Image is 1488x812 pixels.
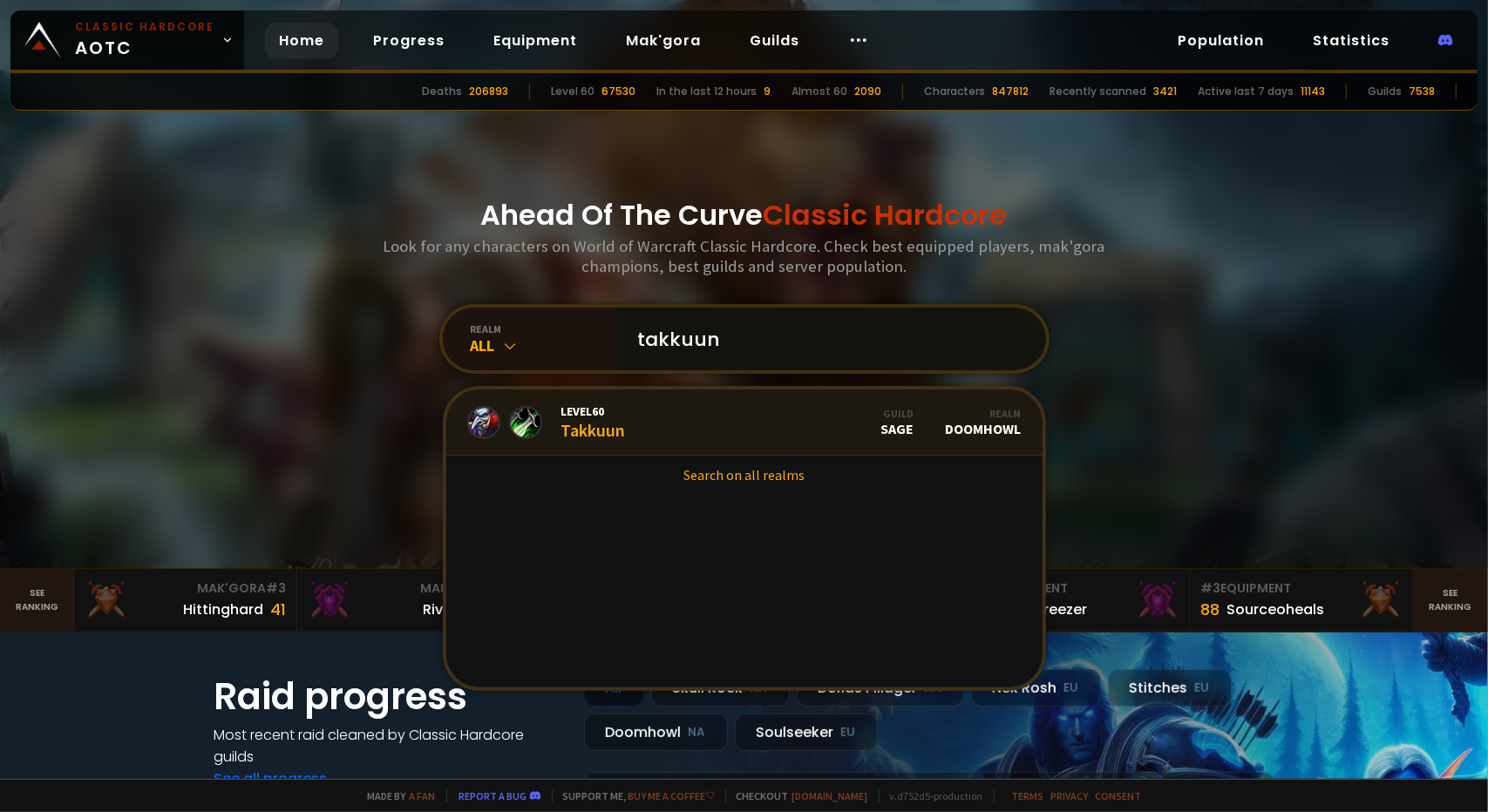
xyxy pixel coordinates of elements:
div: Characters [924,84,985,99]
div: 67530 [601,84,635,99]
h1: Ahead Of The Curve [481,194,1008,236]
a: Guilds [736,23,813,58]
span: AOTC [75,19,214,61]
div: Guilds [1368,84,1402,99]
small: Classic Hardcore [75,19,214,35]
div: Equipment [1201,579,1403,598]
a: #3Equipment88Sourceoheals [1191,569,1414,632]
a: Consent [1096,789,1142,802]
span: # 3 [1201,579,1221,597]
div: Deaths [422,84,462,99]
h1: Raid progress [214,669,563,724]
small: EU [1064,680,1079,697]
small: EU [1195,680,1210,697]
div: Sourceoheals [1227,599,1325,620]
h3: Look for any characters on World of Warcraft Classic Hardcore. Check best equipped players, mak'g... [377,236,1112,276]
a: Report a bug [459,789,527,802]
small: EU [841,724,856,741]
input: Search a character... [628,308,1025,370]
span: v. d752d5 - production [879,789,983,802]
div: 9 [764,84,771,99]
div: Doomhowl [584,714,728,751]
div: Guild [881,407,914,420]
small: NA [689,724,706,741]
a: Seeranking [1414,569,1488,632]
h4: Most recent raid cleaned by Classic Hardcore guilds [214,724,563,768]
div: Realm [946,407,1022,420]
div: realm [471,322,617,335]
a: Classic HardcoreAOTC [10,10,244,70]
a: Home [265,23,338,58]
a: Progress [359,23,459,58]
div: Soulseeker [735,714,878,751]
div: Takkuun [561,403,626,441]
div: Hittinghard [183,599,263,620]
div: 206893 [469,84,508,99]
div: Mak'Gora [308,579,509,598]
div: All [471,335,617,355]
div: 3421 [1153,84,1177,99]
div: 7538 [1409,84,1435,99]
a: Buy me a coffee [628,789,715,802]
span: # 3 [266,579,286,597]
div: Active last 7 days [1198,84,1294,99]
a: Level60TakkuunGuildSageRealmDoomhowl [446,389,1043,456]
span: Made by [357,789,436,802]
div: Stitches [1108,669,1232,707]
div: Doomhowl [946,407,1022,437]
a: a fan [410,789,436,802]
a: Search on all realms [446,456,1043,494]
div: 847812 [992,84,1029,99]
div: Recently scanned [1050,84,1146,99]
a: Equipment [479,23,591,58]
span: Classic Hardcore [764,195,1008,234]
div: Level 60 [551,84,595,99]
span: Level 60 [561,403,626,419]
a: Terms [1012,789,1044,802]
div: 2090 [854,84,881,99]
a: [DOMAIN_NAME] [792,789,868,802]
a: Mak'Gora#2Rivench100 [297,569,520,632]
div: Mak'Gora [85,579,286,598]
div: Almost 60 [792,84,847,99]
span: Support me, [552,789,715,802]
div: Sage [881,407,914,437]
a: Population [1164,23,1278,58]
div: In the last 12 hours [656,84,757,99]
a: Privacy [1051,789,1089,802]
div: 11143 [1301,84,1325,99]
a: Mak'gora [612,23,715,58]
a: Statistics [1299,23,1403,58]
a: See all progress [214,768,328,788]
a: Mak'Gora#3Hittinghard41 [74,569,297,632]
a: #2Equipment88Notafreezer [968,569,1191,632]
div: 88 [1201,598,1220,621]
div: Equipment [978,579,1179,598]
div: Notafreezer [1004,599,1088,620]
div: Nek'Rosh [971,669,1101,707]
div: Rivench [423,599,478,620]
span: Checkout [725,789,868,802]
div: 41 [270,598,286,621]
